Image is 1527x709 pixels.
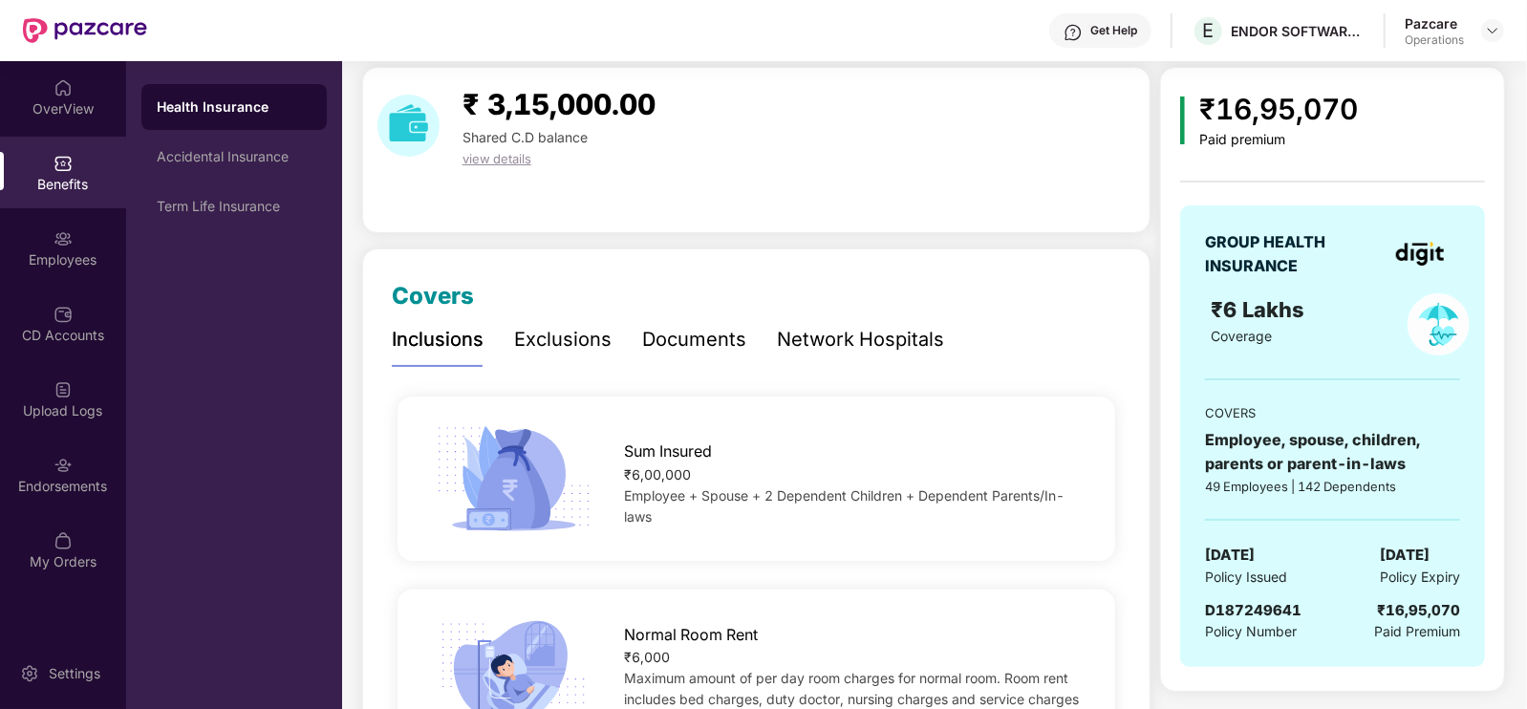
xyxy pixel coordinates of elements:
[625,464,1084,485] div: ₹6,00,000
[54,456,73,475] img: svg+xml;base64,PHN2ZyBpZD0iRW5kb3JzZW1lbnRzIiB4bWxucz0iaHR0cDovL3d3dy53My5vcmcvMjAwMC9zdmciIHdpZH...
[625,647,1084,668] div: ₹6,000
[1205,477,1460,496] div: 49 Employees | 142 Dependents
[54,305,73,324] img: svg+xml;base64,PHN2ZyBpZD0iQ0RfQWNjb3VudHMiIGRhdGEtbmFtZT0iQ0QgQWNjb3VudHMiIHhtbG5zPSJodHRwOi8vd3...
[43,664,106,683] div: Settings
[1090,23,1137,38] div: Get Help
[1231,22,1365,40] div: ENDOR SOFTWARE PRIVATE LIMITED
[54,154,73,173] img: svg+xml;base64,PHN2ZyBpZD0iQmVuZWZpdHMiIHhtbG5zPSJodHRwOi8vd3d3LnczLm9yZy8yMDAwL3N2ZyIgd2lkdGg9Ij...
[23,18,147,43] img: New Pazcare Logo
[1200,132,1359,148] div: Paid premium
[392,282,474,310] span: Covers
[157,149,312,164] div: Accidental Insurance
[1205,623,1297,639] span: Policy Number
[1180,97,1185,144] img: icon
[1200,87,1359,132] div: ₹16,95,070
[462,129,588,145] span: Shared C.D balance
[1205,230,1372,278] div: GROUP HEALTH INSURANCE
[430,420,598,537] img: icon
[1211,297,1310,322] span: ₹6 Lakhs
[1205,567,1287,588] span: Policy Issued
[1405,14,1464,32] div: Pazcare
[462,151,531,166] span: view details
[1396,242,1444,266] img: insurerLogo
[54,78,73,97] img: svg+xml;base64,PHN2ZyBpZD0iSG9tZSIgeG1sbnM9Imh0dHA6Ly93d3cudzMub3JnLzIwMDAvc3ZnIiB3aWR0aD0iMjAiIG...
[392,325,484,354] div: Inclusions
[54,380,73,399] img: svg+xml;base64,PHN2ZyBpZD0iVXBsb2FkX0xvZ3MiIGRhdGEtbmFtZT0iVXBsb2FkIExvZ3MiIHhtbG5zPSJodHRwOi8vd3...
[1405,32,1464,48] div: Operations
[462,87,656,121] span: ₹ 3,15,000.00
[1408,293,1470,355] img: policyIcon
[157,97,312,117] div: Health Insurance
[1064,23,1083,42] img: svg+xml;base64,PHN2ZyBpZD0iSGVscC0zMngzMiIgeG1sbnM9Imh0dHA6Ly93d3cudzMub3JnLzIwMDAvc3ZnIiB3aWR0aD...
[625,487,1065,525] span: Employee + Spouse + 2 Dependent Children + Dependent Parents/In-laws
[20,664,39,683] img: svg+xml;base64,PHN2ZyBpZD0iU2V0dGluZy0yMHgyMCIgeG1sbnM9Imh0dHA6Ly93d3cudzMub3JnLzIwMDAvc3ZnIiB3aW...
[1205,403,1460,422] div: COVERS
[777,325,944,354] div: Network Hospitals
[377,95,440,157] img: download
[157,199,312,214] div: Term Life Insurance
[54,229,73,248] img: svg+xml;base64,PHN2ZyBpZD0iRW1wbG95ZWVzIiB4bWxucz0iaHR0cDovL3d3dy53My5vcmcvMjAwMC9zdmciIHdpZHRoPS...
[625,440,713,463] span: Sum Insured
[54,531,73,550] img: svg+xml;base64,PHN2ZyBpZD0iTXlfT3JkZXJzIiBkYXRhLW5hbWU9Ik15IE9yZGVycyIgeG1sbnM9Imh0dHA6Ly93d3cudz...
[1380,544,1430,567] span: [DATE]
[1205,428,1460,476] div: Employee, spouse, children, parents or parent-in-laws
[642,325,746,354] div: Documents
[1203,19,1215,42] span: E
[1377,599,1460,622] div: ₹16,95,070
[1380,567,1460,588] span: Policy Expiry
[1374,621,1460,642] span: Paid Premium
[1205,601,1301,619] span: D187249641
[625,623,759,647] span: Normal Room Rent
[1485,23,1500,38] img: svg+xml;base64,PHN2ZyBpZD0iRHJvcGRvd24tMzJ4MzIiIHhtbG5zPSJodHRwOi8vd3d3LnczLm9yZy8yMDAwL3N2ZyIgd2...
[514,325,612,354] div: Exclusions
[1211,328,1272,344] span: Coverage
[1205,544,1255,567] span: [DATE]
